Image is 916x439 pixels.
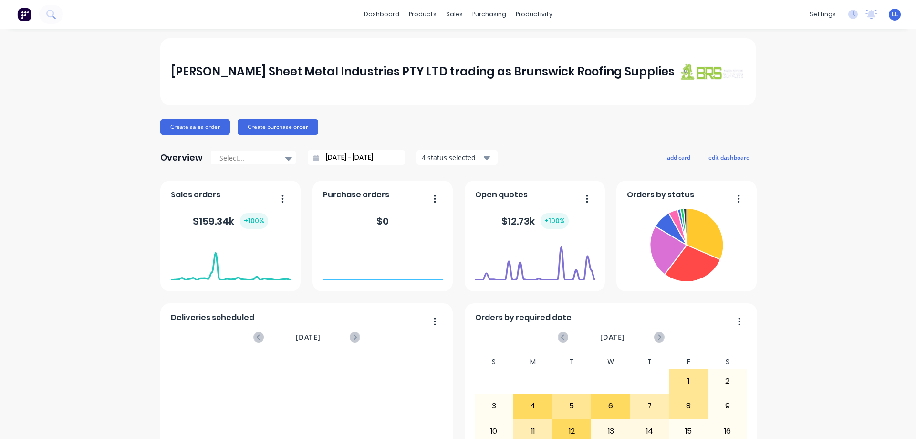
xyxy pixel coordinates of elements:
div: sales [441,7,468,21]
div: 4 status selected [422,152,482,162]
div: T [552,355,592,369]
span: [DATE] [296,332,321,343]
div: S [475,355,514,369]
div: 7 [631,394,669,418]
img: Factory [17,7,31,21]
button: Create purchase order [238,119,318,135]
div: S [708,355,747,369]
span: Sales orders [171,189,220,201]
button: Create sales order [160,119,230,135]
div: 4 [514,394,552,418]
button: edit dashboard [702,151,756,163]
span: Orders by status [627,189,694,201]
div: [PERSON_NAME] Sheet Metal Industries PTY LTD trading as Brunswick Roofing Supplies [171,62,675,81]
button: 4 status selected [416,150,498,165]
div: T [630,355,669,369]
span: Purchase orders [323,189,389,201]
div: M [513,355,552,369]
div: $ 12.73k [501,213,569,229]
div: W [591,355,630,369]
div: $ 0 [376,214,389,228]
a: dashboard [359,7,404,21]
div: 8 [669,394,708,418]
div: Overview [160,148,203,167]
div: + 100 % [240,213,268,229]
div: products [404,7,441,21]
div: + 100 % [541,213,569,229]
div: 2 [708,369,747,393]
span: LL [892,10,898,19]
div: F [669,355,708,369]
div: purchasing [468,7,511,21]
img: J A Sheet Metal Industries PTY LTD trading as Brunswick Roofing Supplies [678,63,745,80]
button: add card [661,151,697,163]
div: 5 [553,394,591,418]
div: 1 [669,369,708,393]
span: [DATE] [600,332,625,343]
div: productivity [511,7,557,21]
span: Open quotes [475,189,528,201]
span: Deliveries scheduled [171,312,254,323]
div: 3 [475,394,513,418]
div: 6 [592,394,630,418]
div: settings [805,7,841,21]
div: $ 159.34k [193,213,268,229]
div: 9 [708,394,747,418]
